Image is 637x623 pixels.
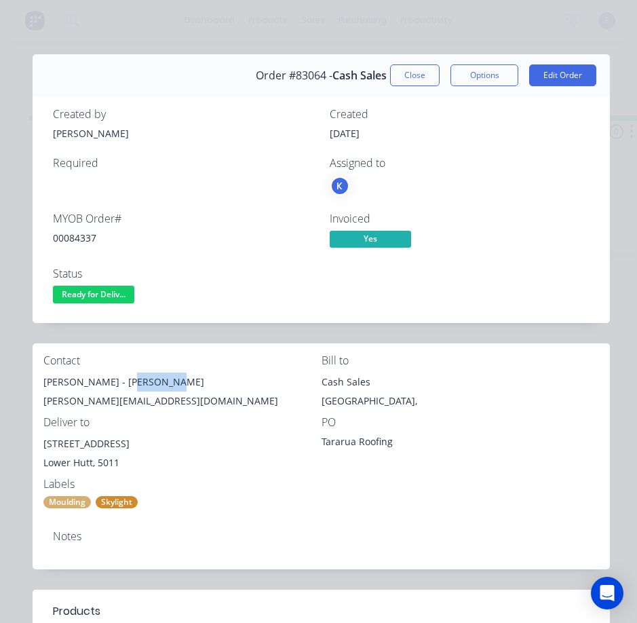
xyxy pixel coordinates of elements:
span: Ready for Deliv... [53,286,134,303]
span: Order #83064 - [256,69,332,82]
button: Ready for Deliv... [53,286,134,306]
div: Cash Sales [322,373,600,392]
div: Products [53,603,100,620]
div: Tararua Roofing [322,434,491,453]
div: [PERSON_NAME] - [PERSON_NAME] [43,373,322,392]
span: [DATE] [330,127,360,140]
div: [GEOGRAPHIC_DATA], [322,392,600,411]
div: Required [53,157,313,170]
button: K [330,176,350,196]
div: Notes [53,530,590,543]
div: Assigned to [330,157,590,170]
div: [PERSON_NAME] - [PERSON_NAME][PERSON_NAME][EMAIL_ADDRESS][DOMAIN_NAME] [43,373,322,416]
div: Status [53,267,313,280]
div: Open Intercom Messenger [591,577,623,609]
span: Yes [330,231,411,248]
div: [STREET_ADDRESS] [43,434,322,453]
div: [PERSON_NAME][EMAIL_ADDRESS][DOMAIN_NAME] [43,392,322,411]
div: Skylight [96,496,138,508]
div: Created by [53,108,313,121]
button: Options [450,64,518,86]
span: Cash Sales [332,69,387,82]
div: [STREET_ADDRESS]Lower Hutt, 5011 [43,434,322,478]
div: Bill to [322,354,600,367]
button: Edit Order [529,64,596,86]
div: MYOB Order # [53,212,313,225]
button: Close [390,64,440,86]
div: Created [330,108,590,121]
div: PO [322,416,600,429]
div: Moulding [43,496,91,508]
div: 00084337 [53,231,313,245]
div: [PERSON_NAME] [53,126,313,140]
div: Lower Hutt, 5011 [43,453,322,472]
div: Cash Sales[GEOGRAPHIC_DATA], [322,373,600,416]
div: Labels [43,478,322,491]
div: Invoiced [330,212,590,225]
div: Deliver to [43,416,322,429]
div: Contact [43,354,322,367]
